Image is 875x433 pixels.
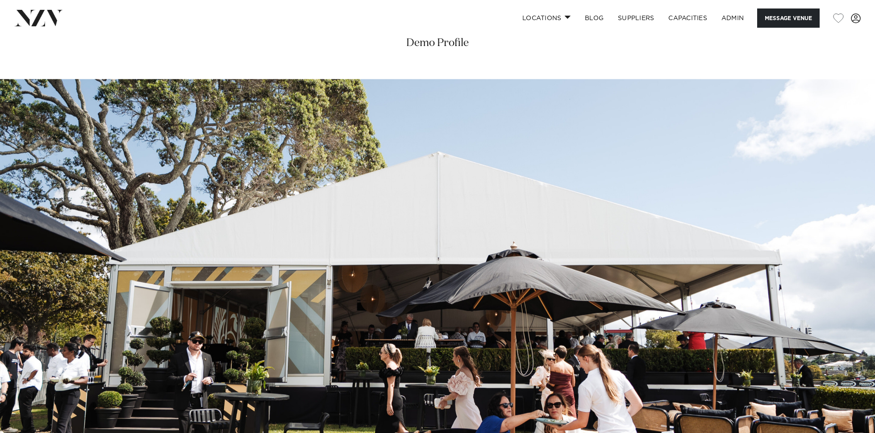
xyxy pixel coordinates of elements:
a: SUPPLIERS [611,8,661,28]
a: Capacities [661,8,714,28]
a: ADMIN [714,8,751,28]
img: nzv-logo.png [14,10,63,26]
button: Message Venue [757,8,820,28]
a: BLOG [578,8,611,28]
a: Locations [515,8,578,28]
